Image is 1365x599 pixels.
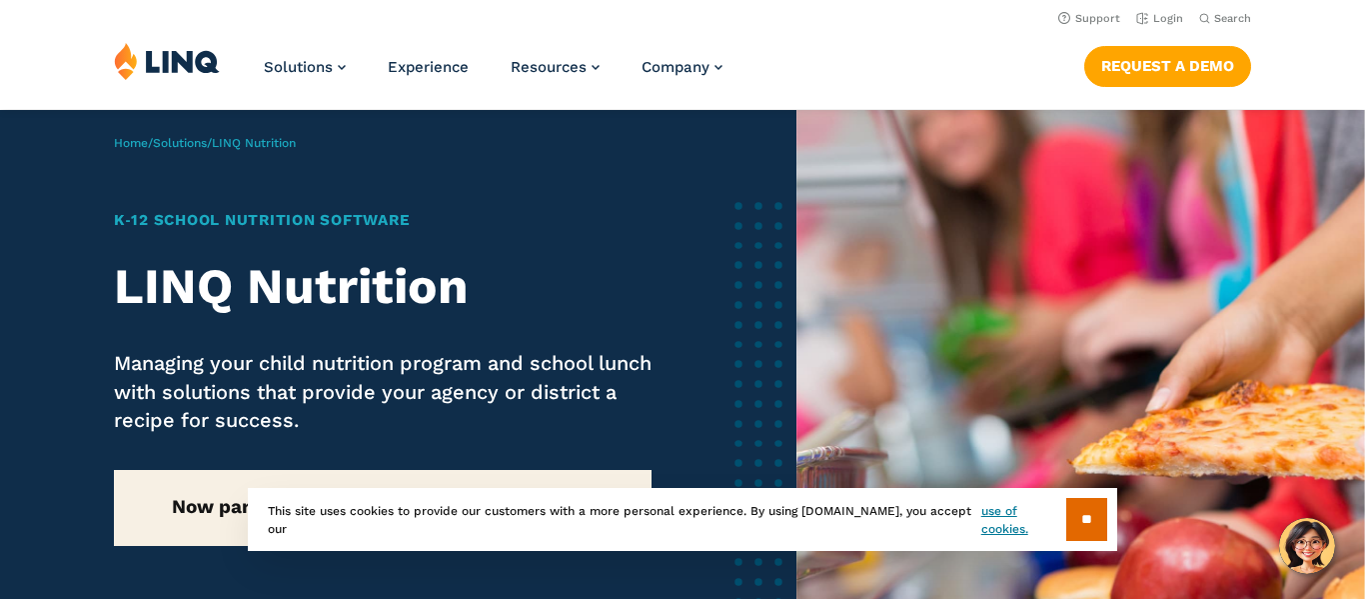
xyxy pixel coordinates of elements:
[642,58,709,76] span: Company
[1084,46,1251,86] a: Request a Demo
[1058,12,1120,25] a: Support
[114,136,148,150] a: Home
[1084,42,1251,86] nav: Button Navigation
[264,58,346,76] a: Solutions
[1214,12,1251,25] span: Search
[511,58,587,76] span: Resources
[212,136,296,150] span: LINQ Nutrition
[114,136,296,150] span: / /
[642,58,722,76] a: Company
[114,42,220,80] img: LINQ | K‑12 Software
[1279,518,1335,574] button: Hello, have a question? Let’s chat.
[172,495,594,518] strong: Now part of our new
[264,42,722,108] nav: Primary Navigation
[1199,11,1251,26] button: Open Search Bar
[264,58,333,76] span: Solutions
[114,349,652,435] p: Managing your child nutrition program and school lunch with solutions that provide your agency or...
[248,488,1117,551] div: This site uses cookies to provide our customers with a more personal experience. By using [DOMAIN...
[153,136,207,150] a: Solutions
[388,58,469,76] a: Experience
[1136,12,1183,25] a: Login
[981,502,1066,538] a: use of cookies.
[114,209,652,232] h1: K‑12 School Nutrition Software
[114,257,469,315] strong: LINQ Nutrition
[511,58,600,76] a: Resources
